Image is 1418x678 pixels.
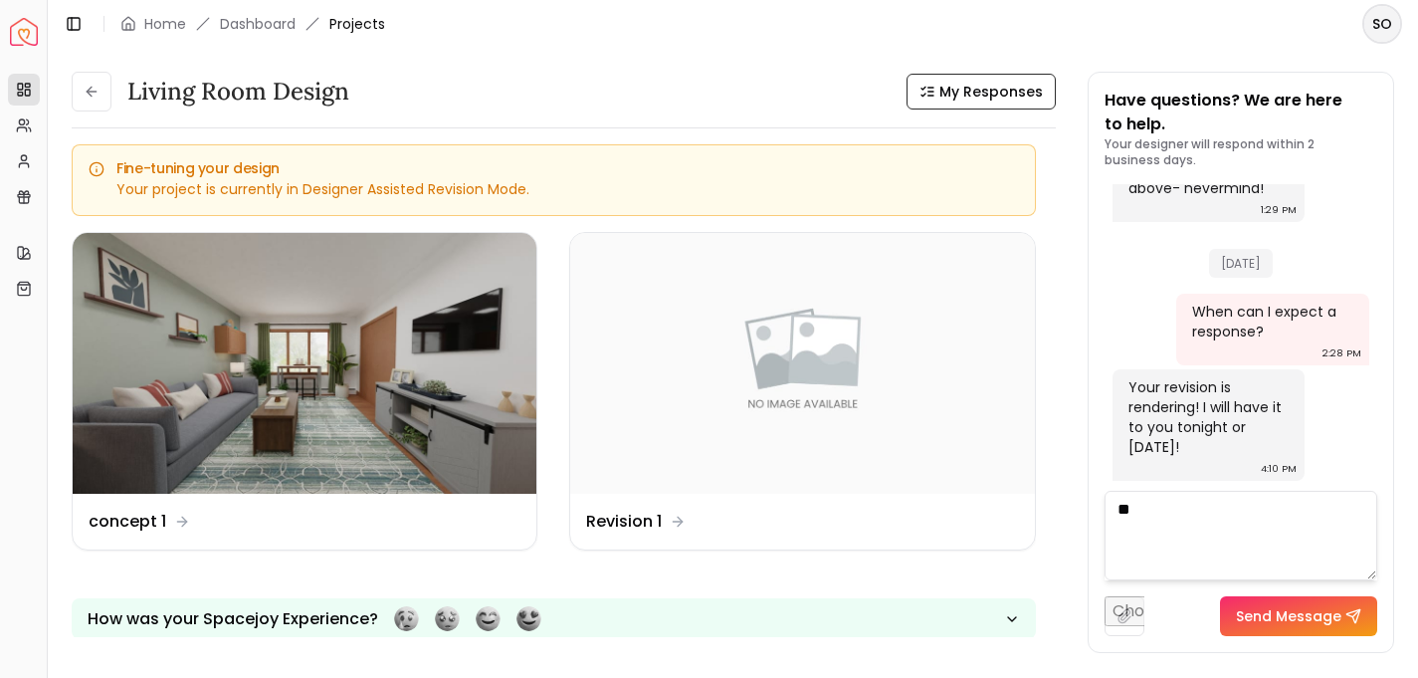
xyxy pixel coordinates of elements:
img: concept 1 [73,233,536,494]
div: Your project is currently in Designer Assisted Revision Mode. [89,179,1019,199]
a: concept 1concept 1 [72,232,537,551]
div: Your revision is rendering! I will have it to you tonight or [DATE]! [1128,377,1286,457]
div: 2:28 PM [1322,343,1361,363]
dd: Revision 1 [586,510,662,534]
p: Have questions? We are here to help. [1105,89,1377,136]
a: Dashboard [220,14,296,34]
span: Projects [329,14,385,34]
p: Your designer will respond within 2 business days. [1105,136,1377,168]
button: SO [1362,4,1402,44]
p: How was your Spacejoy Experience? [88,607,378,631]
span: SO [1364,6,1400,42]
div: 1:29 PM [1261,200,1297,220]
img: Spacejoy Logo [10,18,38,46]
a: Home [144,14,186,34]
div: 4:10 PM [1261,459,1297,479]
span: [DATE] [1209,249,1273,278]
dd: concept 1 [89,510,166,534]
button: My Responses [907,74,1056,110]
img: Revision 1 [570,233,1034,494]
span: My Responses [939,82,1043,102]
button: Send Message [1220,596,1377,636]
a: Spacejoy [10,18,38,46]
div: When can I expect a response? [1192,302,1349,341]
h3: Living Room design [127,76,349,108]
h5: Fine-tuning your design [89,161,1019,175]
nav: breadcrumb [120,14,385,34]
button: How was your Spacejoy Experience?Feeling terribleFeeling badFeeling goodFeeling awesome [72,598,1036,639]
